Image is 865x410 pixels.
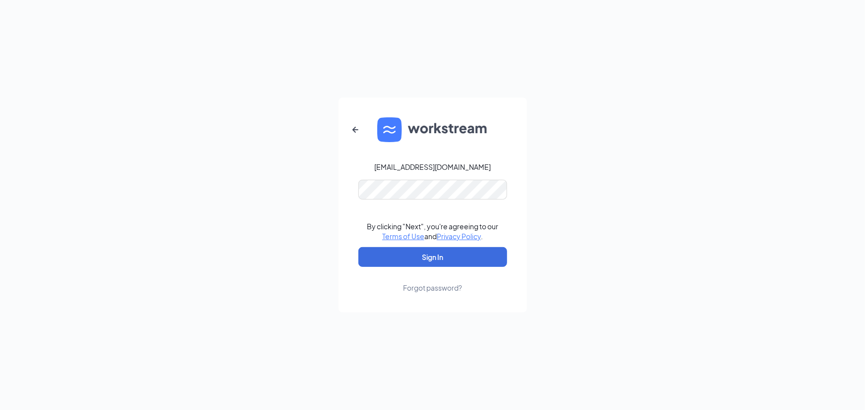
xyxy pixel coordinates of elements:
button: Sign In [358,247,507,267]
a: Terms of Use [382,232,424,241]
a: Privacy Policy [437,232,481,241]
div: [EMAIL_ADDRESS][DOMAIN_NAME] [374,162,491,172]
div: By clicking "Next", you're agreeing to our and . [367,221,498,241]
img: WS logo and Workstream text [377,117,488,142]
button: ArrowLeftNew [344,118,367,142]
a: Forgot password? [403,267,462,293]
div: Forgot password? [403,283,462,293]
svg: ArrowLeftNew [349,124,361,136]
